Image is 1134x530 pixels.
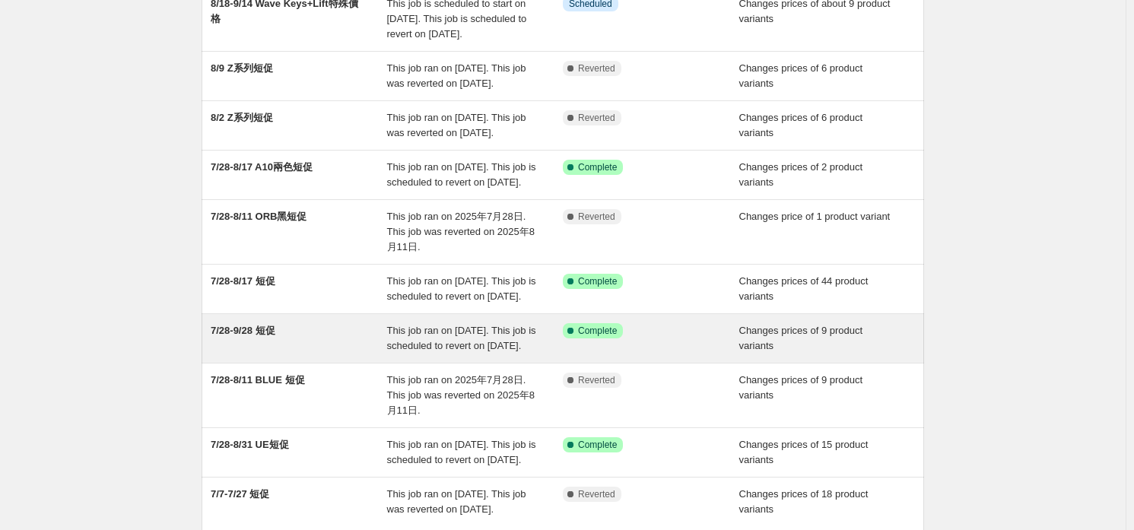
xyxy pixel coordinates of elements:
[739,275,869,302] span: Changes prices of 44 product variants
[739,439,869,465] span: Changes prices of 15 product variants
[578,161,617,173] span: Complete
[578,112,615,124] span: Reverted
[739,488,869,515] span: Changes prices of 18 product variants
[387,275,536,302] span: This job ran on [DATE]. This job is scheduled to revert on [DATE].
[739,112,863,138] span: Changes prices of 6 product variants
[387,374,535,416] span: This job ran on 2025年7月28日. This job was reverted on 2025年8月11日.
[739,62,863,89] span: Changes prices of 6 product variants
[387,325,536,351] span: This job ran on [DATE]. This job is scheduled to revert on [DATE].
[387,211,535,252] span: This job ran on 2025年7月28日. This job was reverted on 2025年8月11日.
[387,161,536,188] span: This job ran on [DATE]. This job is scheduled to revert on [DATE].
[387,439,536,465] span: This job ran on [DATE]. This job is scheduled to revert on [DATE].
[211,161,313,173] span: 7/28-8/17 A10兩色短促
[211,439,289,450] span: 7/28-8/31 UE短促
[739,325,863,351] span: Changes prices of 9 product variants
[211,374,305,386] span: 7/28-8/11 BLUE 短促
[578,374,615,386] span: Reverted
[211,325,275,336] span: 7/28-9/28 短促
[578,62,615,75] span: Reverted
[578,439,617,451] span: Complete
[387,488,526,515] span: This job ran on [DATE]. This job was reverted on [DATE].
[211,275,275,287] span: 7/28-8/17 短促
[739,161,863,188] span: Changes prices of 2 product variants
[211,211,307,222] span: 7/28-8/11 ORB黑短促
[578,211,615,223] span: Reverted
[387,62,526,89] span: This job ran on [DATE]. This job was reverted on [DATE].
[578,275,617,287] span: Complete
[211,488,269,500] span: 7/7-7/27 短促
[739,374,863,401] span: Changes prices of 9 product variants
[578,325,617,337] span: Complete
[387,112,526,138] span: This job ran on [DATE]. This job was reverted on [DATE].
[578,488,615,500] span: Reverted
[739,211,891,222] span: Changes price of 1 product variant
[211,112,273,123] span: 8/2 Z系列短促
[211,62,273,74] span: 8/9 Z系列短促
